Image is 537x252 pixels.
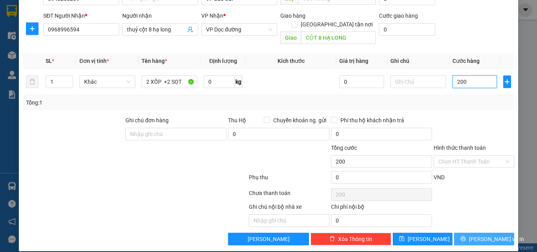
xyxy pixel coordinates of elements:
[379,23,435,36] input: Cước giao hàng
[187,26,193,33] span: user-add
[338,235,372,243] span: Xóa Thông tin
[26,22,39,35] button: plus
[280,31,301,44] span: Giao
[278,58,305,64] span: Kích thước
[280,13,305,19] span: Giao hàng
[26,26,38,32] span: plus
[387,53,449,69] th: Ghi chú
[339,58,368,64] span: Giá trị hàng
[408,235,450,243] span: [PERSON_NAME]
[46,58,52,64] span: SL
[79,58,109,64] span: Đơn vị tính
[142,75,197,88] input: VD: Bàn, Ghế
[26,75,39,88] button: delete
[311,233,391,245] button: deleteXóa Thông tin
[503,75,511,88] button: plus
[379,13,418,19] label: Cước giao hàng
[142,58,167,64] span: Tên hàng
[249,214,329,227] input: Nhập ghi chú
[249,202,329,214] div: Ghi chú nội bộ nhà xe
[125,128,226,140] input: Ghi chú đơn hàng
[452,58,480,64] span: Cước hàng
[434,174,445,180] span: VND
[469,235,524,243] span: [PERSON_NAME] và In
[235,75,243,88] span: kg
[43,11,119,20] div: SĐT Người Nhận
[84,76,131,88] span: Khác
[337,116,407,125] span: Phí thu hộ khách nhận trả
[206,24,272,35] span: VP Dọc đường
[399,236,405,242] span: save
[248,189,330,202] div: Chưa thanh toán
[248,173,330,187] div: Phụ thu
[298,20,376,29] span: [GEOGRAPHIC_DATA] tận nơi
[125,117,169,123] label: Ghi chú đơn hàng
[270,116,329,125] span: Chuyển khoản ng. gửi
[228,117,246,123] span: Thu Hộ
[460,236,466,242] span: printer
[331,145,357,151] span: Tổng cước
[248,235,290,243] span: [PERSON_NAME]
[122,11,198,20] div: Người nhận
[339,75,384,88] input: 0
[454,233,514,245] button: printer[PERSON_NAME] và In
[393,233,453,245] button: save[PERSON_NAME]
[434,145,486,151] label: Hình thức thanh toán
[504,79,511,85] span: plus
[209,58,237,64] span: Định lượng
[331,202,432,214] div: Chi phí nội bộ
[228,233,309,245] button: [PERSON_NAME]
[301,31,376,44] input: Dọc đường
[201,13,223,19] span: VP Nhận
[329,236,335,242] span: delete
[26,98,208,107] div: Tổng: 1
[390,75,446,88] input: Ghi Chú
